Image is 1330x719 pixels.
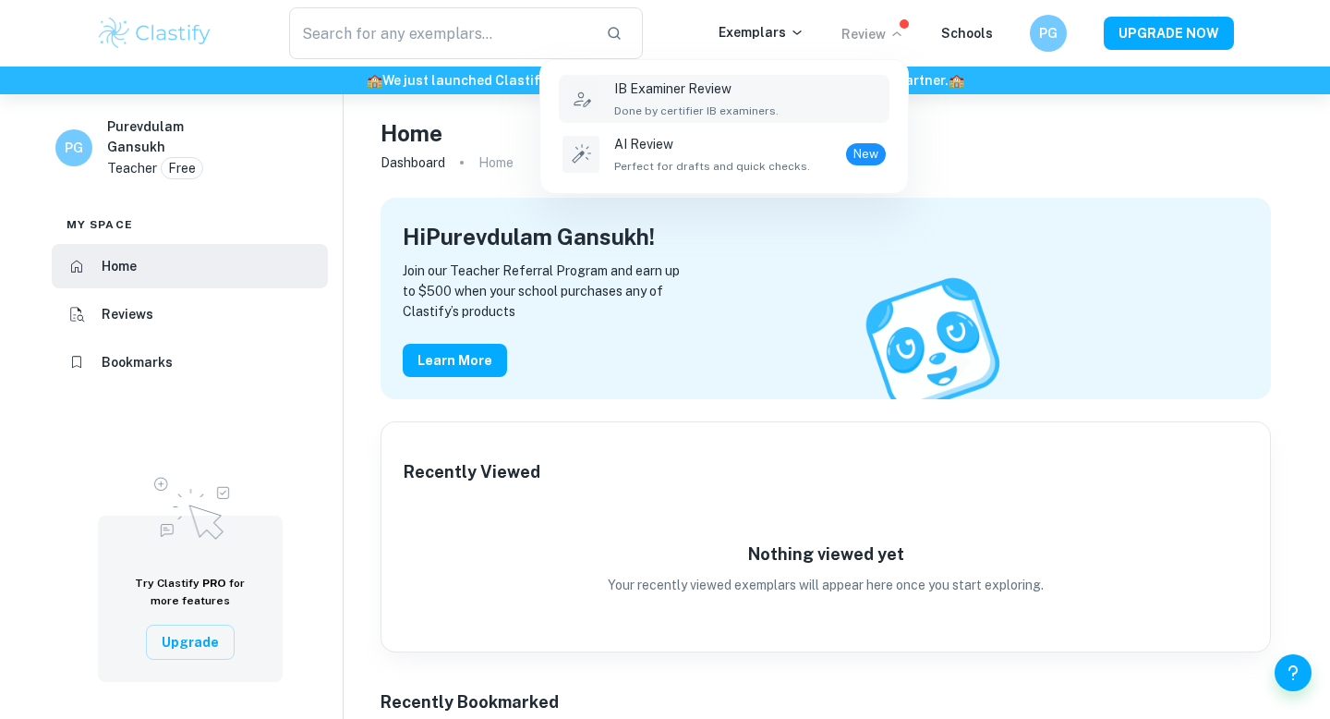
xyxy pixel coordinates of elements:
[559,75,889,123] a: IB Examiner ReviewDone by certifier IB examiners.
[614,79,779,99] p: IB Examiner Review
[846,145,886,164] span: New
[559,130,889,178] a: AI ReviewPerfect for drafts and quick checks.New
[614,103,779,119] span: Done by certifier IB examiners.
[614,158,810,175] span: Perfect for drafts and quick checks.
[614,134,810,154] p: AI Review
